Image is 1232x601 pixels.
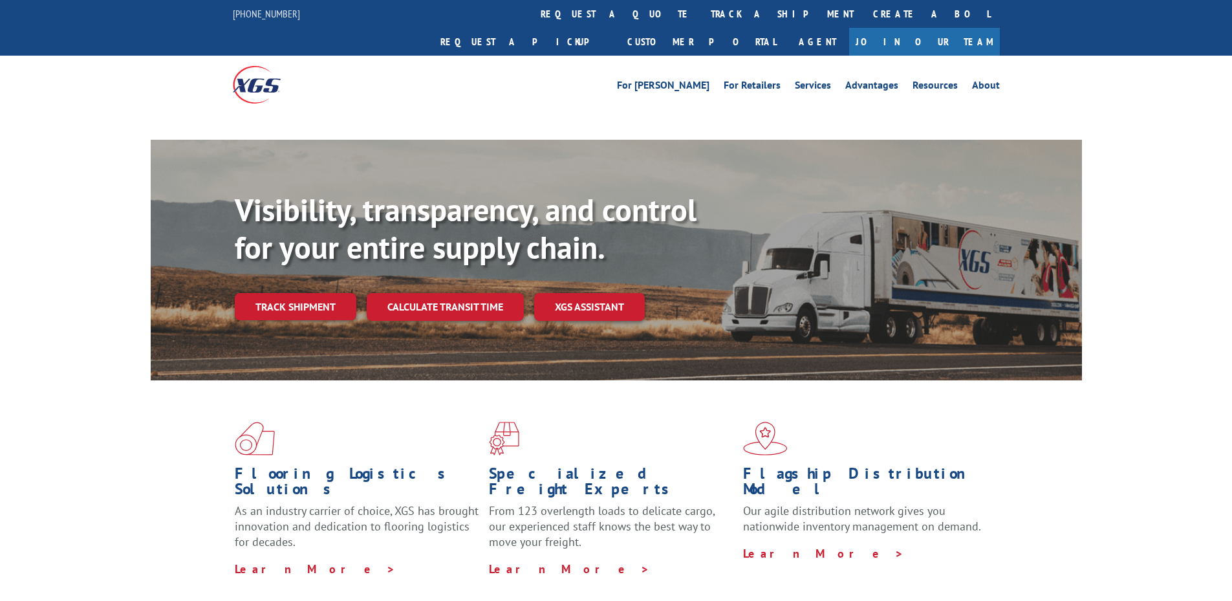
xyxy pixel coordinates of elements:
[489,466,733,503] h1: Specialized Freight Experts
[235,466,479,503] h1: Flooring Logistics Solutions
[913,80,958,94] a: Resources
[534,293,645,321] a: XGS ASSISTANT
[972,80,1000,94] a: About
[489,422,519,455] img: xgs-icon-focused-on-flooring-red
[489,503,733,561] p: From 123 overlength loads to delicate cargo, our experienced staff knows the best way to move you...
[617,80,709,94] a: For [PERSON_NAME]
[743,503,981,534] span: Our agile distribution network gives you nationwide inventory management on demand.
[618,28,786,56] a: Customer Portal
[235,422,275,455] img: xgs-icon-total-supply-chain-intelligence-red
[235,562,396,576] a: Learn More >
[743,546,904,561] a: Learn More >
[235,503,479,549] span: As an industry carrier of choice, XGS has brought innovation and dedication to flooring logistics...
[786,28,849,56] a: Agent
[489,562,650,576] a: Learn More >
[724,80,781,94] a: For Retailers
[845,80,898,94] a: Advantages
[233,7,300,20] a: [PHONE_NUMBER]
[743,422,788,455] img: xgs-icon-flagship-distribution-model-red
[849,28,1000,56] a: Join Our Team
[743,466,988,503] h1: Flagship Distribution Model
[235,293,356,320] a: Track shipment
[431,28,618,56] a: Request a pickup
[367,293,524,321] a: Calculate transit time
[795,80,831,94] a: Services
[235,190,697,267] b: Visibility, transparency, and control for your entire supply chain.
